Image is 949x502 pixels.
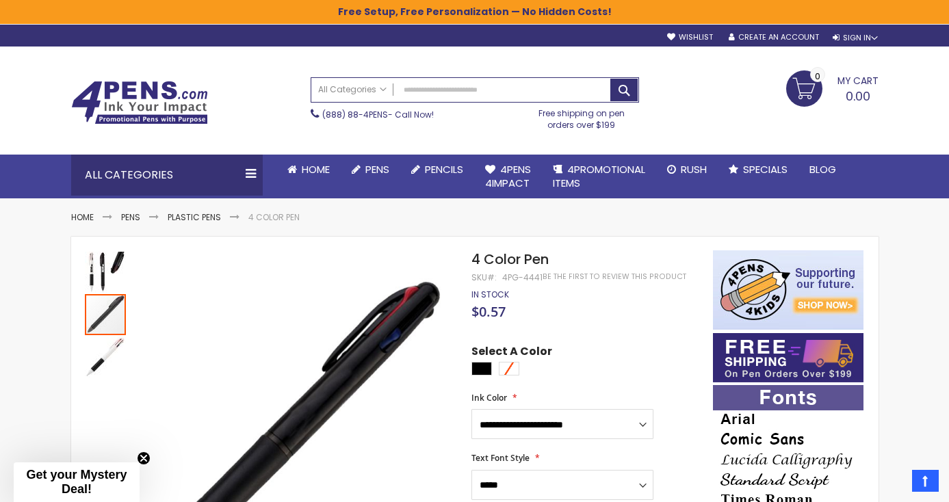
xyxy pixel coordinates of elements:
[815,70,820,83] span: 0
[471,250,549,269] span: 4 Color Pen
[471,452,530,464] span: Text Font Style
[667,32,713,42] a: Wishlist
[786,70,879,105] a: 0.00 0
[85,336,126,378] img: 4 Color Pen
[85,335,126,378] div: 4 Color Pen
[471,272,497,283] strong: SKU
[121,211,140,223] a: Pens
[14,462,140,502] div: Get your Mystery Deal!Close teaser
[311,78,393,101] a: All Categories
[713,333,863,382] img: Free shipping on orders over $199
[85,250,127,293] div: 4 Color Pen
[471,302,506,321] span: $0.57
[85,252,126,293] img: 4 Color Pen
[485,162,531,190] span: 4Pens 4impact
[85,293,127,335] div: 4 Color Pen
[729,32,819,42] a: Create an Account
[718,155,798,185] a: Specials
[553,162,645,190] span: 4PROMOTIONAL ITEMS
[341,155,400,185] a: Pens
[425,162,463,176] span: Pencils
[474,155,542,199] a: 4Pens4impact
[542,155,656,199] a: 4PROMOTIONALITEMS
[809,162,836,176] span: Blog
[471,362,492,375] div: Black
[71,155,263,196] div: All Categories
[471,344,552,362] span: Select A Color
[322,109,388,120] a: (888) 88-4PENS
[681,162,707,176] span: Rush
[302,162,330,176] span: Home
[543,272,686,282] a: Be the first to review this product
[71,211,94,223] a: Home
[912,470,939,492] a: Top
[524,103,639,130] div: Free shipping on pen orders over $199
[798,155,847,185] a: Blog
[471,289,509,300] span: In stock
[322,109,434,120] span: - Call Now!
[248,212,300,223] li: 4 Color Pen
[26,468,127,496] span: Get your Mystery Deal!
[846,88,870,105] span: 0.00
[71,81,208,124] img: 4Pens Custom Pens and Promotional Products
[833,33,878,43] div: Sign In
[502,272,543,283] div: 4PG-4441
[713,250,863,330] img: 4pens 4 kids
[168,211,221,223] a: Plastic Pens
[656,155,718,185] a: Rush
[137,451,151,465] button: Close teaser
[471,392,507,404] span: Ink Color
[743,162,788,176] span: Specials
[276,155,341,185] a: Home
[318,84,387,95] span: All Categories
[365,162,389,176] span: Pens
[400,155,474,185] a: Pencils
[471,289,509,300] div: Availability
